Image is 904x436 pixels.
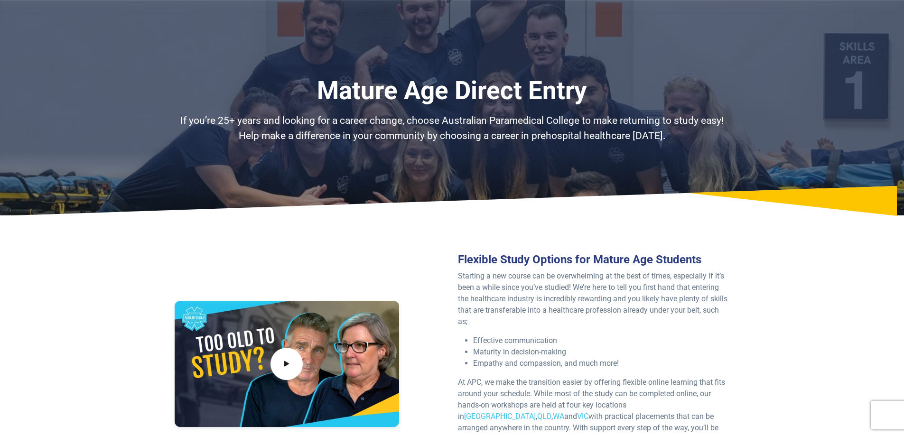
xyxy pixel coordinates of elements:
a: QLD [537,412,551,421]
a: [GEOGRAPHIC_DATA] [464,412,536,421]
li: Maturity in decision-making [473,346,730,358]
span: If you’re 25+ years and looking for a career change, choose Australian Paramedical College to mak... [180,115,724,141]
li: Empathy and compassion, and much more! [473,358,730,369]
h3: Flexible Study Options for Mature Age Students [458,253,730,267]
a: VIC [577,412,588,421]
p: Starting a new course can be overwhelming at the best of times, especially if it’s been a while s... [458,270,730,327]
h1: Mature Age Direct Entry [175,76,730,106]
a: WA [553,412,564,421]
li: Effective communication [473,335,730,346]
